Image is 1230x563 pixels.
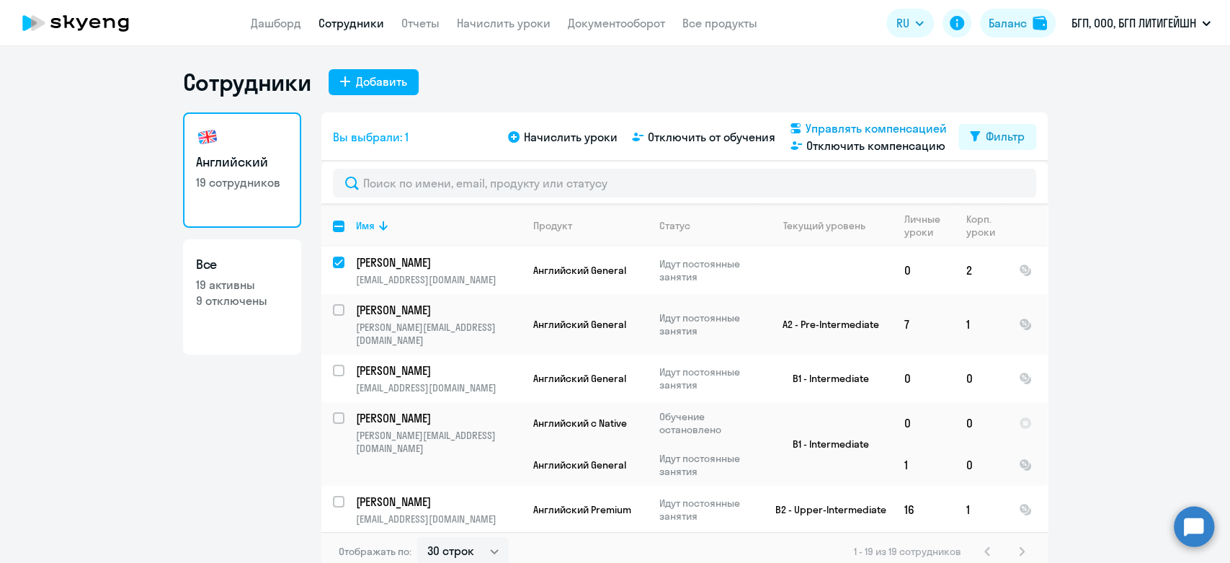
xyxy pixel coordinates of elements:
span: Отключить от обучения [648,128,775,146]
span: Вы выбрали: 1 [333,128,409,146]
p: Идут постоянные занятия [659,497,758,523]
div: Добавить [356,73,407,90]
td: 1 [955,486,1007,533]
a: [PERSON_NAME] [356,494,521,510]
img: balance [1033,16,1047,30]
p: 19 активны [196,277,288,293]
td: 7 [893,294,955,355]
td: 0 [893,402,955,444]
td: 1 [955,294,1007,355]
p: Идут постоянные занятия [659,452,758,478]
div: Личные уроки [904,213,954,239]
div: Имя [356,219,521,232]
a: Все продукты [682,16,757,30]
div: Текущий уровень [770,219,892,232]
button: RU [886,9,934,37]
a: Все19 активны9 отключены [183,239,301,355]
span: Английский General [533,264,626,277]
p: Идут постоянные занятия [659,257,758,283]
p: БГП, ООО, БГП ЛИТИГЕЙШН [1071,14,1196,32]
a: Отчеты [401,16,440,30]
td: 0 [955,444,1007,486]
p: [PERSON_NAME] [356,254,519,270]
p: [PERSON_NAME] [356,494,519,510]
span: Английский General [533,372,626,385]
span: Отображать по: [339,545,411,558]
span: Начислить уроки [524,128,618,146]
span: 1 - 19 из 19 сотрудников [854,545,961,558]
button: Добавить [329,69,419,95]
p: [PERSON_NAME][EMAIL_ADDRESS][DOMAIN_NAME] [356,429,521,455]
p: Обучение остановлено [659,410,758,436]
div: Продукт [533,219,572,232]
div: Корп. уроки [966,213,1007,239]
p: Идут постоянные занятия [659,311,758,337]
a: Документооборот [568,16,665,30]
a: Сотрудники [318,16,384,30]
p: [PERSON_NAME] [356,410,519,426]
td: A2 - Pre-Intermediate [759,294,893,355]
button: Фильтр [958,124,1036,150]
h3: Английский [196,153,288,172]
a: [PERSON_NAME] [356,363,521,378]
span: Английский Premium [533,503,631,516]
td: 0 [893,247,955,294]
span: Управлять компенсацией [806,120,947,137]
span: Английский с Native [533,417,627,430]
p: [EMAIL_ADDRESS][DOMAIN_NAME] [356,513,521,526]
a: [PERSON_NAME] [356,302,521,318]
span: RU [896,14,909,32]
div: Текущий уровень [783,219,865,232]
div: Фильтр [986,128,1025,145]
td: 0 [955,355,1007,402]
p: Идут постоянные занятия [659,365,758,391]
td: 2 [955,247,1007,294]
p: [PERSON_NAME] [356,302,519,318]
img: english [196,125,219,148]
p: 9 отключены [196,293,288,309]
div: Имя [356,219,375,232]
a: [PERSON_NAME] [356,254,521,270]
td: B1 - Intermediate [759,355,893,402]
p: [PERSON_NAME] [356,363,519,378]
a: Начислить уроки [457,16,551,30]
td: B2 - Upper-Intermediate [759,486,893,533]
td: 0 [955,402,1007,444]
p: [EMAIL_ADDRESS][DOMAIN_NAME] [356,381,521,394]
td: B1 - Intermediate [759,402,893,486]
p: [PERSON_NAME][EMAIL_ADDRESS][DOMAIN_NAME] [356,321,521,347]
a: Дашборд [251,16,301,30]
p: 19 сотрудников [196,174,288,190]
td: 16 [893,486,955,533]
input: Поиск по имени, email, продукту или статусу [333,169,1036,198]
h3: Все [196,255,288,274]
a: Английский19 сотрудников [183,112,301,228]
td: 1 [893,444,955,486]
button: БГП, ООО, БГП ЛИТИГЕЙШН [1064,6,1218,40]
h1: Сотрудники [183,68,311,97]
p: [EMAIL_ADDRESS][DOMAIN_NAME] [356,273,521,286]
button: Балансbalance [980,9,1056,37]
div: Статус [659,219,690,232]
div: Баланс [989,14,1027,32]
span: Английский General [533,458,626,471]
a: [PERSON_NAME] [356,410,521,426]
td: 0 [893,355,955,402]
span: Отключить компенсацию [806,137,945,154]
span: Английский General [533,318,626,331]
